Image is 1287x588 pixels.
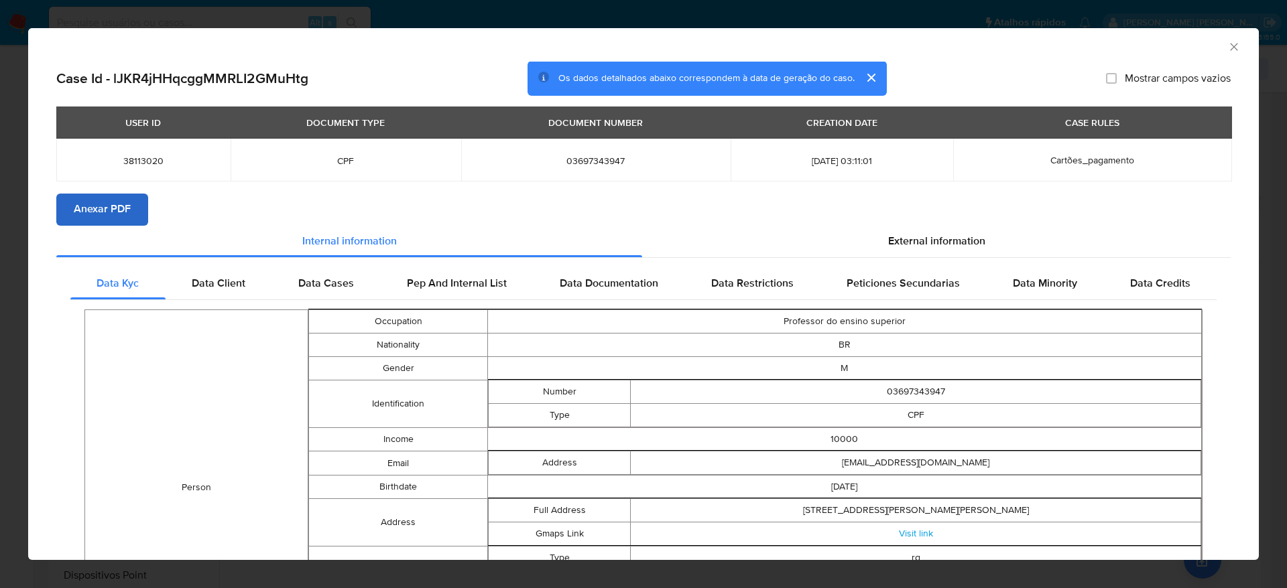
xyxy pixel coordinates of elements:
input: Mostrar campos vazios [1106,73,1117,84]
span: CPF [247,155,445,167]
td: [STREET_ADDRESS][PERSON_NAME][PERSON_NAME] [631,499,1201,522]
td: 10000 [487,428,1201,451]
span: Peticiones Secundarias [847,276,960,291]
td: Gmaps Link [488,522,631,546]
td: Email [309,451,487,475]
td: 03697343947 [631,380,1201,404]
div: DOCUMENT TYPE [298,111,393,134]
td: Birthdate [309,475,487,499]
span: Anexar PDF [74,195,131,224]
div: Detailed internal info [70,268,1217,300]
td: Occupation [309,310,487,334]
td: Full Address [488,499,631,522]
span: Os dados detalhados abaixo correspondem à data de geração do caso. [558,72,855,85]
td: Address [309,499,487,546]
span: External information [888,234,985,249]
td: M [487,357,1201,380]
span: Data Client [192,276,245,291]
span: 38113020 [72,155,214,167]
button: cerrar [855,62,887,94]
td: CPF [631,404,1201,427]
span: [DATE] 03:11:01 [747,155,937,167]
span: Data Minority [1013,276,1077,291]
td: [DATE] [487,475,1201,499]
td: Professor do ensino superior [487,310,1201,334]
td: Type [488,404,631,427]
div: CASE RULES [1057,111,1127,134]
button: Anexar PDF [56,194,148,226]
span: Data Cases [298,276,354,291]
td: Number [488,380,631,404]
span: Data Documentation [560,276,658,291]
span: Data Kyc [97,276,139,291]
td: Identification [309,380,487,428]
div: DOCUMENT NUMBER [540,111,651,134]
td: Address [488,451,631,475]
td: Income [309,428,487,451]
div: USER ID [117,111,169,134]
span: 03697343947 [477,155,715,167]
td: Gender [309,357,487,380]
div: closure-recommendation-modal [28,28,1259,560]
td: BR [487,334,1201,357]
span: Internal information [302,234,397,249]
td: [EMAIL_ADDRESS][DOMAIN_NAME] [631,451,1201,475]
span: Data Restrictions [711,276,794,291]
td: rg [631,546,1201,570]
td: Type [488,546,631,570]
span: Cartões_pagamento [1050,153,1134,167]
div: Detailed info [56,226,1231,258]
div: CREATION DATE [798,111,885,134]
td: Nationality [309,334,487,357]
span: Mostrar campos vazios [1125,72,1231,85]
a: Visit link [899,527,933,540]
h2: Case Id - lJKR4jHHqcggMMRLI2GMuHtg [56,70,308,87]
span: Pep And Internal List [407,276,507,291]
span: Data Credits [1130,276,1190,291]
button: Fechar a janela [1227,40,1239,52]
